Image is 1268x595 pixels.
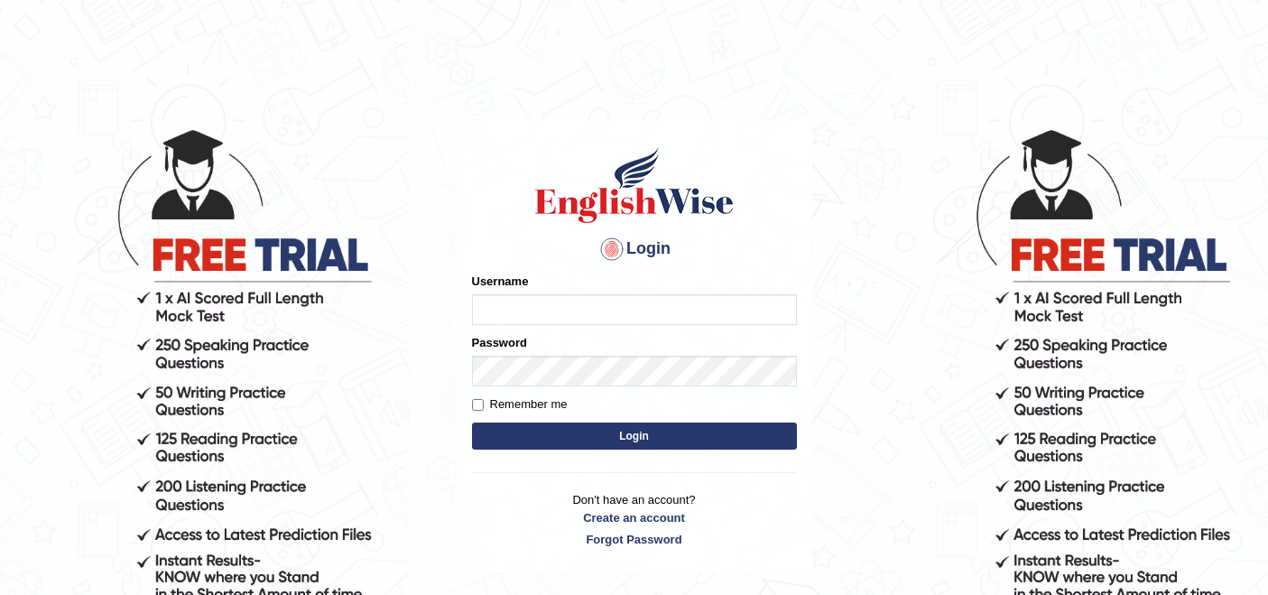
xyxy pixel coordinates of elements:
[472,334,527,351] label: Password
[472,423,797,450] button: Login
[532,144,737,226] img: Logo of English Wise sign in for intelligent practice with AI
[472,273,529,290] label: Username
[472,491,797,547] p: Don't have an account?
[472,399,484,411] input: Remember me
[472,509,797,526] a: Create an account
[472,531,797,548] a: Forgot Password
[472,235,797,264] h4: Login
[472,395,568,414] label: Remember me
